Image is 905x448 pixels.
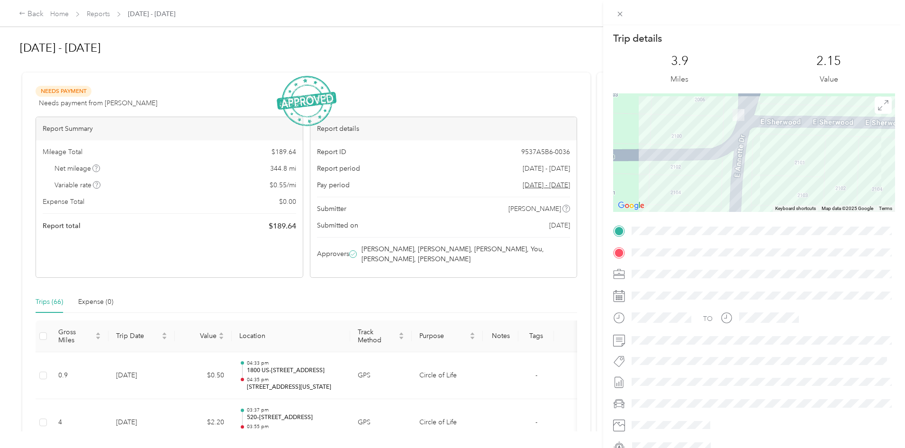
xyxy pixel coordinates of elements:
div: TO [703,314,713,324]
p: Value [820,73,838,85]
iframe: Everlance-gr Chat Button Frame [852,395,905,448]
p: 3.9 [671,54,688,69]
a: Terms (opens in new tab) [879,206,892,211]
p: 2.15 [816,54,841,69]
p: Miles [670,73,688,85]
button: Keyboard shortcuts [775,205,816,212]
img: Google [615,200,647,212]
a: Open this area in Google Maps (opens a new window) [615,200,647,212]
p: Trip details [613,32,662,45]
span: Map data ©2025 Google [822,206,873,211]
